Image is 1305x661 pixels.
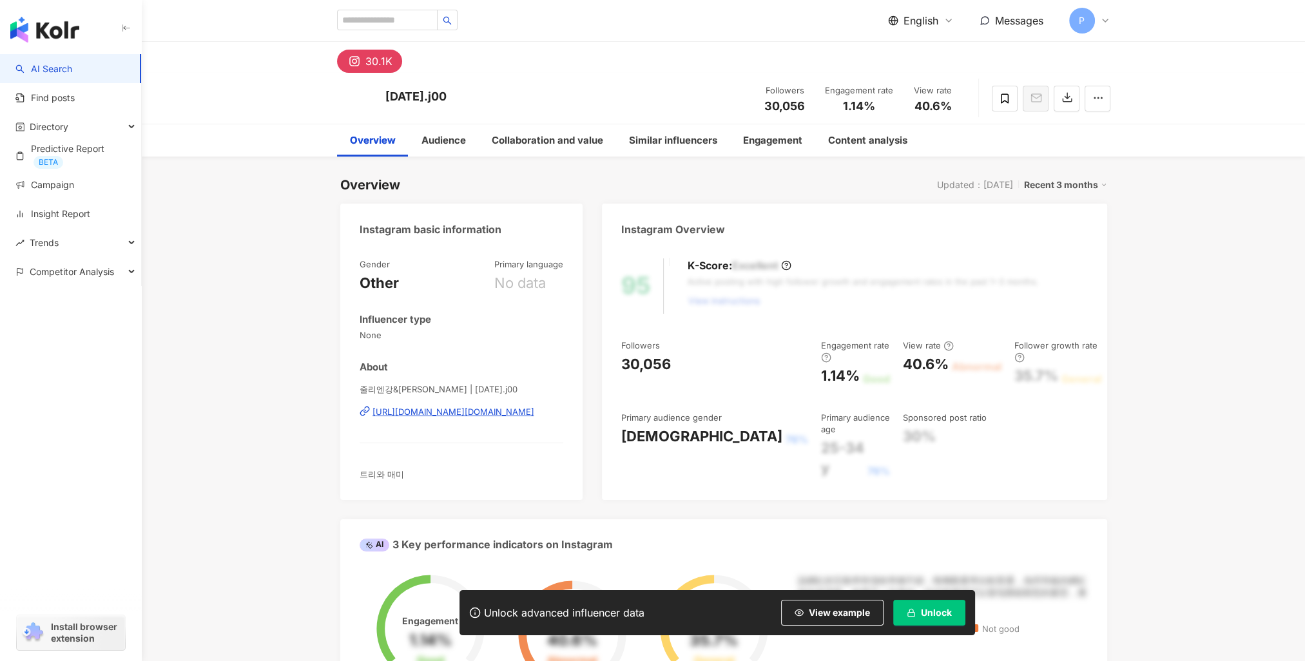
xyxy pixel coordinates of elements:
span: Trends [30,228,59,257]
div: 該網紅的互動率和漲粉率都不錯，唯獨觀看率比較普通，為同等級的網紅的中低等級，效果不一定會好，但仍然建議可以發包開箱類型的案型，應該會比較有成效！ [798,574,1088,612]
img: logo [10,17,79,43]
div: Engagement rate [821,340,890,363]
div: Sponsored post ratio [903,412,987,423]
span: 줄리엔강&[PERSON_NAME] | [DATE].j00 [360,383,564,395]
div: [DEMOGRAPHIC_DATA] [621,426,782,446]
button: View example [781,600,884,626]
div: K-Score : [688,258,791,273]
span: P [1079,14,1085,28]
div: 40.6% [903,354,949,374]
div: 40.6% [547,631,597,649]
div: 1.14% [409,631,452,649]
a: searchAI Search [15,62,72,75]
div: [DATE].j00 [385,88,447,104]
div: View rate [903,340,954,351]
button: Unlock [893,600,965,626]
div: 1.14% [821,366,860,386]
a: Find posts [15,91,75,104]
span: search [443,16,452,25]
div: Overview [350,133,396,148]
span: 40.6% [914,100,952,113]
div: Engagement [743,133,802,148]
div: Followers [621,340,660,351]
div: Followers [760,84,809,97]
div: AI [360,539,389,551]
span: Directory [30,112,68,141]
div: Follower growth rate [1014,340,1101,363]
div: 35.7% [690,631,738,649]
a: [URL][DOMAIN_NAME][DOMAIN_NAME] [360,406,564,417]
a: Predictive ReportBETA [15,142,131,169]
a: Campaign [15,178,74,191]
div: About [360,360,388,374]
div: Influencer type [360,312,431,326]
div: View rate [909,84,958,97]
div: [URL][DOMAIN_NAME][DOMAIN_NAME] [372,406,534,417]
span: 30,056 [764,99,805,113]
div: Gender [360,258,390,270]
div: Content analysis [828,133,907,148]
div: Updated：[DATE] [937,180,1013,190]
span: None [360,329,564,341]
a: Insight Report [15,207,90,220]
div: Collaboration and value [492,133,603,148]
div: Similar influencers [629,133,717,148]
div: Audience [421,133,466,148]
div: Overview [340,176,400,194]
div: Instagram Overview [621,222,725,236]
img: chrome extension [21,622,45,643]
div: Primary audience age [821,412,890,435]
div: 30.1K [365,52,392,70]
span: Install browser extension [51,621,121,644]
div: No data [494,273,546,293]
div: Unlock advanced influencer data [484,606,644,619]
span: rise [15,238,24,247]
span: English [904,14,938,28]
div: 30,056 [621,354,671,374]
div: Primary language [494,258,563,270]
span: Messages [995,14,1043,27]
a: chrome extensionInstall browser extension [17,615,125,650]
button: 30.1K [337,50,402,73]
div: Primary audience gender [621,412,722,423]
div: Engagement rate [825,84,893,97]
div: 3 Key performance indicators on Instagram [360,537,613,551]
span: Competitor Analysis [30,257,114,286]
span: Unlock [921,608,952,618]
img: KOL Avatar [337,79,376,118]
div: Instagram basic information [360,222,501,236]
span: View example [809,608,870,618]
span: 1.14% [843,100,875,113]
span: 트리와 매미 [360,469,404,479]
div: Other [360,273,399,293]
div: Recent 3 months [1024,177,1107,193]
